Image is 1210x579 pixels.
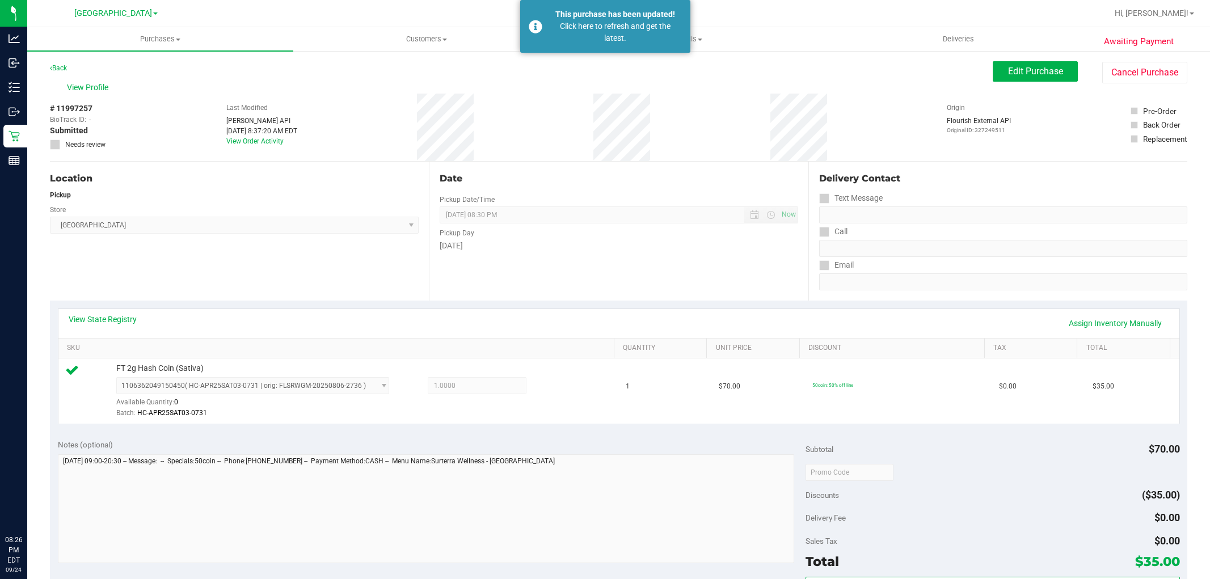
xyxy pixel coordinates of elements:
[1154,535,1180,547] span: $0.00
[993,61,1078,82] button: Edit Purchase
[116,409,136,417] span: Batch:
[626,381,630,392] span: 1
[819,206,1187,223] input: Format: (999) 999-9999
[9,33,20,44] inline-svg: Analytics
[560,34,825,44] span: Tills
[1135,553,1180,569] span: $35.00
[50,172,419,185] div: Location
[1093,381,1114,392] span: $35.00
[116,363,204,374] span: FT 2g Hash Coin (Sativa)
[226,103,268,113] label: Last Modified
[993,344,1073,353] a: Tax
[5,565,22,574] p: 09/24
[1143,105,1177,117] div: Pre-Order
[947,103,965,113] label: Origin
[65,140,106,150] span: Needs review
[9,57,20,69] inline-svg: Inbound
[69,314,137,325] a: View State Registry
[819,257,854,273] label: Email
[9,130,20,142] inline-svg: Retail
[1154,512,1180,523] span: $0.00
[806,464,893,481] input: Promo Code
[50,103,92,115] span: # 11997257
[11,488,45,522] iframe: Resource center
[9,82,20,93] inline-svg: Inventory
[806,513,846,522] span: Delivery Fee
[1061,314,1169,333] a: Assign Inventory Manually
[819,190,883,206] label: Text Message
[226,116,297,126] div: [PERSON_NAME] API
[116,394,403,416] div: Available Quantity:
[999,381,1017,392] span: $0.00
[9,106,20,117] inline-svg: Outbound
[27,34,293,44] span: Purchases
[825,27,1091,51] a: Deliveries
[947,126,1011,134] p: Original ID: 327249511
[440,195,495,205] label: Pickup Date/Time
[623,344,702,353] a: Quantity
[27,27,293,51] a: Purchases
[1143,119,1181,130] div: Back Order
[440,240,798,252] div: [DATE]
[293,27,559,51] a: Customers
[806,445,833,454] span: Subtotal
[808,344,980,353] a: Discount
[819,172,1187,185] div: Delivery Contact
[50,115,86,125] span: BioTrack ID:
[549,9,682,20] div: This purchase has been updated!
[137,409,207,417] span: HC-APR25SAT03-0731
[67,82,112,94] span: View Profile
[440,228,474,238] label: Pickup Day
[549,20,682,44] div: Click here to refresh and get the latest.
[294,34,559,44] span: Customers
[716,344,795,353] a: Unit Price
[812,382,853,388] span: 50coin: 50% off line
[559,27,825,51] a: Tills
[1104,35,1174,48] span: Awaiting Payment
[819,223,848,240] label: Call
[67,344,610,353] a: SKU
[50,64,67,72] a: Back
[50,125,88,137] span: Submitted
[1143,133,1187,145] div: Replacement
[58,440,113,449] span: Notes (optional)
[806,536,837,546] span: Sales Tax
[806,553,839,569] span: Total
[89,115,91,125] span: -
[50,191,71,199] strong: Pickup
[440,172,798,185] div: Date
[719,381,740,392] span: $70.00
[1115,9,1188,18] span: Hi, [PERSON_NAME]!
[50,205,66,215] label: Store
[9,155,20,166] inline-svg: Reports
[1102,62,1187,83] button: Cancel Purchase
[174,398,178,406] span: 0
[226,126,297,136] div: [DATE] 8:37:20 AM EDT
[1149,443,1180,455] span: $70.00
[806,485,839,505] span: Discounts
[1008,66,1063,77] span: Edit Purchase
[947,116,1011,134] div: Flourish External API
[74,9,152,18] span: [GEOGRAPHIC_DATA]
[1142,489,1180,501] span: ($35.00)
[1086,344,1166,353] a: Total
[5,535,22,565] p: 08:26 PM EDT
[819,240,1187,257] input: Format: (999) 999-9999
[226,137,284,145] a: View Order Activity
[927,34,989,44] span: Deliveries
